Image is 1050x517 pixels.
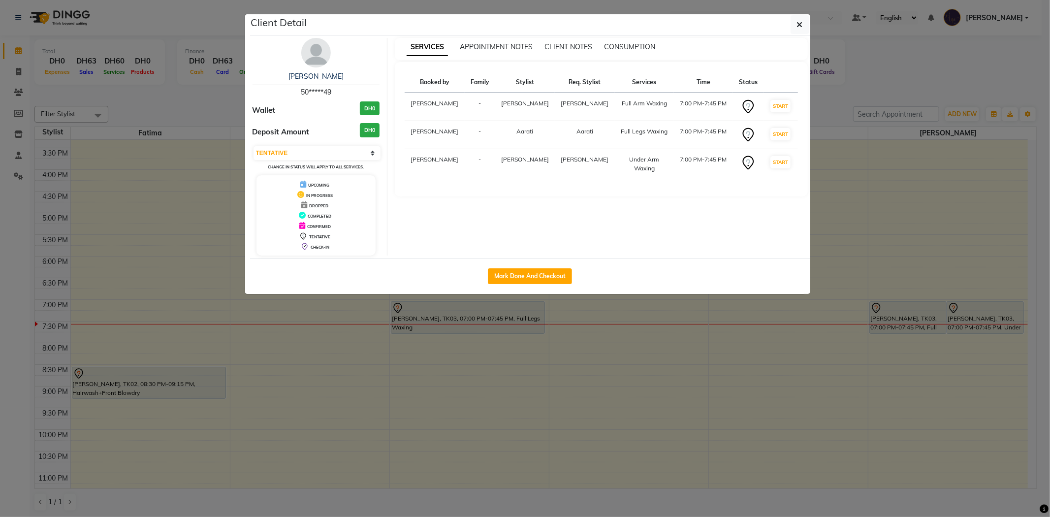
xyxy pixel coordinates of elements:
h3: DH0 [360,101,380,116]
div: Full Legs Waxing [621,127,668,136]
div: Full Arm Waxing [621,99,668,108]
td: - [465,93,495,121]
td: [PERSON_NAME] [405,149,465,179]
span: Wallet [253,105,276,116]
span: UPCOMING [308,183,329,188]
th: Req. Stylist [555,72,615,93]
span: CHECK-IN [311,245,329,250]
span: CONSUMPTION [604,42,655,51]
th: Services [615,72,674,93]
button: START [770,128,791,140]
th: Stylist [495,72,555,93]
small: Change in status will apply to all services. [268,164,364,169]
h3: DH0 [360,123,380,137]
span: [PERSON_NAME] [501,99,549,107]
td: 7:00 PM-7:45 PM [674,121,733,149]
td: [PERSON_NAME] [405,121,465,149]
td: [PERSON_NAME] [405,93,465,121]
span: CLIENT NOTES [544,42,592,51]
img: avatar [301,38,331,67]
a: [PERSON_NAME] [288,72,344,81]
span: CONFIRMED [307,224,331,229]
span: Deposit Amount [253,127,310,138]
td: 7:00 PM-7:45 PM [674,149,733,179]
div: Under Arm Waxing [621,155,668,173]
th: Family [465,72,495,93]
span: [PERSON_NAME] [501,156,549,163]
span: TENTATIVE [309,234,330,239]
span: COMPLETED [308,214,331,219]
span: [PERSON_NAME] [561,156,609,163]
th: Status [733,72,764,93]
span: SERVICES [407,38,448,56]
span: Aarati [517,128,534,135]
span: Aarati [576,128,593,135]
button: START [770,156,791,168]
h5: Client Detail [251,15,307,30]
th: Booked by [405,72,465,93]
td: - [465,121,495,149]
td: - [465,149,495,179]
span: IN PROGRESS [306,193,333,198]
span: [PERSON_NAME] [561,99,609,107]
span: DROPPED [309,203,328,208]
span: APPOINTMENT NOTES [460,42,533,51]
button: START [770,100,791,112]
td: 7:00 PM-7:45 PM [674,93,733,121]
th: Time [674,72,733,93]
button: Mark Done And Checkout [488,268,572,284]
